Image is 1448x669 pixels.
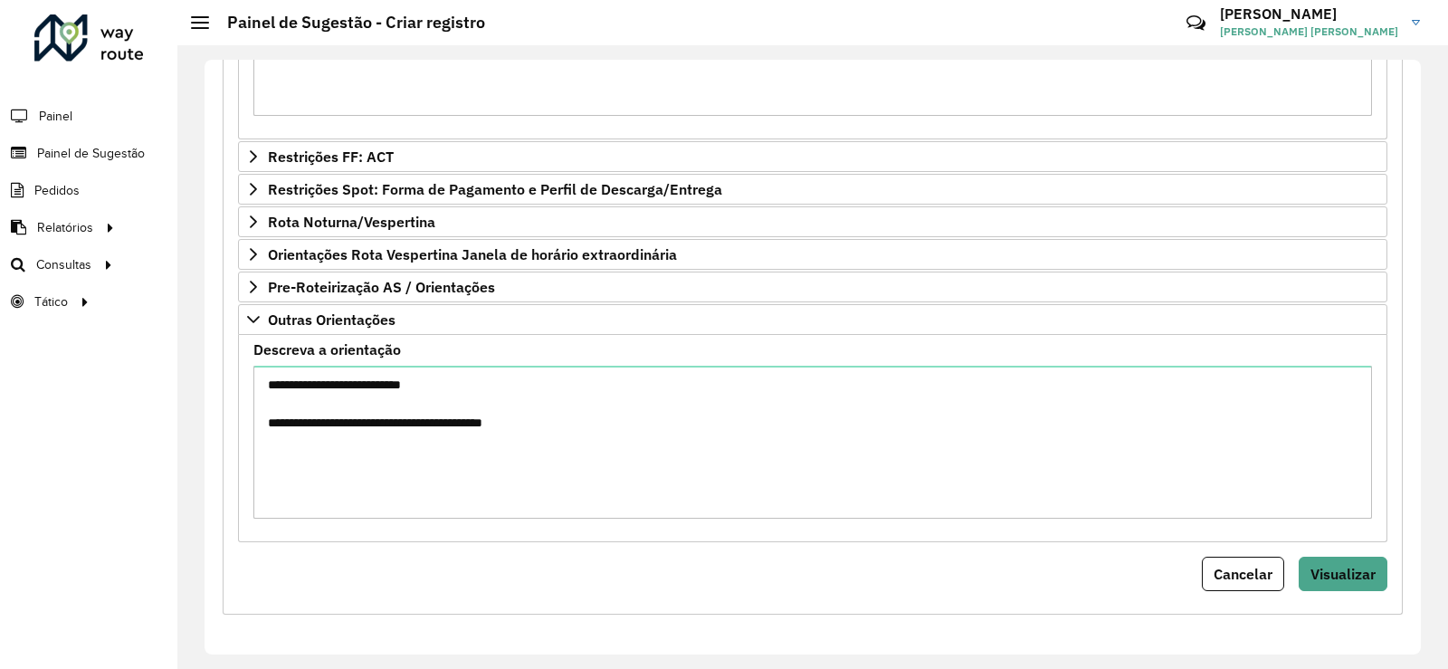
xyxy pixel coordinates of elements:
a: Contato Rápido [1176,4,1215,43]
a: Restrições FF: ACT [238,141,1387,172]
a: Outras Orientações [238,304,1387,335]
button: Cancelar [1202,557,1284,591]
a: Orientações Rota Vespertina Janela de horário extraordinária [238,239,1387,270]
span: Consultas [36,255,91,274]
span: Rota Noturna/Vespertina [268,215,435,229]
a: Rota Noturna/Vespertina [238,206,1387,237]
span: Cancelar [1214,565,1272,583]
a: Pre-Roteirização AS / Orientações [238,272,1387,302]
span: [PERSON_NAME] [PERSON_NAME] [1220,24,1398,40]
span: Pedidos [34,181,80,200]
span: Outras Orientações [268,312,395,327]
span: Restrições Spot: Forma de Pagamento e Perfil de Descarga/Entrega [268,182,722,196]
div: Outras Orientações [238,335,1387,542]
span: Pre-Roteirização AS / Orientações [268,280,495,294]
label: Descreva a orientação [253,339,401,360]
span: Relatórios [37,218,93,237]
span: Painel de Sugestão [37,144,145,163]
span: Visualizar [1310,565,1376,583]
span: Painel [39,107,72,126]
span: Tático [34,292,68,311]
h2: Painel de Sugestão - Criar registro [209,13,485,33]
button: Visualizar [1299,557,1387,591]
span: Orientações Rota Vespertina Janela de horário extraordinária [268,247,677,262]
h3: [PERSON_NAME] [1220,5,1398,23]
a: Restrições Spot: Forma de Pagamento e Perfil de Descarga/Entrega [238,174,1387,205]
span: Restrições FF: ACT [268,149,394,164]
